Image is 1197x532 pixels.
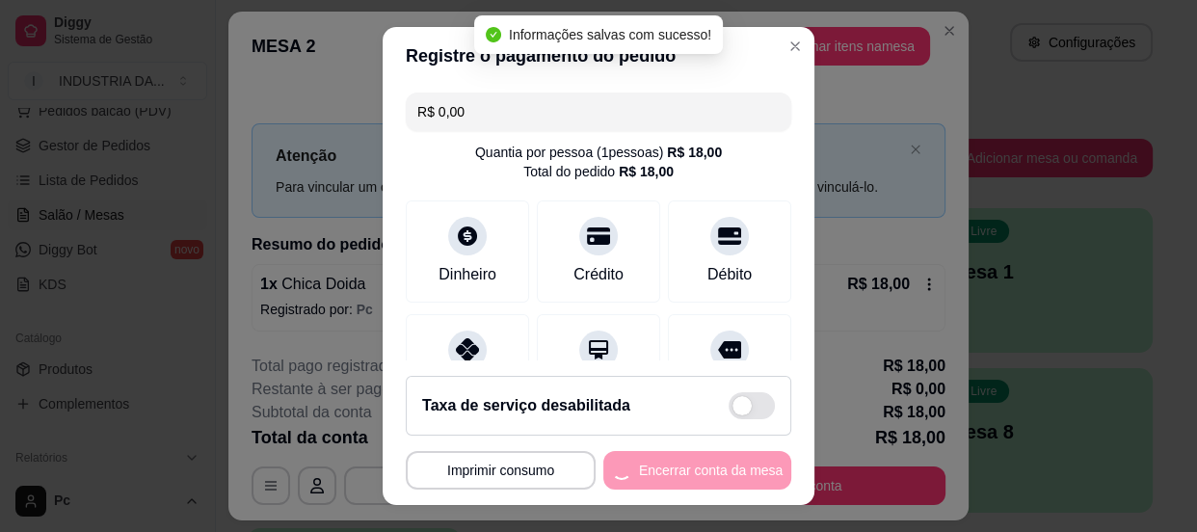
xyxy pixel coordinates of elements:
div: Quantia por pessoa ( 1 pessoas) [475,143,722,162]
h2: Taxa de serviço desabilitada [422,394,630,417]
span: check-circle [486,27,501,42]
input: Ex.: hambúrguer de cordeiro [417,93,780,131]
header: Registre o pagamento do pedido [383,27,814,85]
div: R$ 18,00 [667,143,722,162]
div: R$ 18,00 [619,162,674,181]
span: Informações salvas com sucesso! [509,27,711,42]
div: Débito [707,263,752,286]
button: Imprimir consumo [406,451,596,490]
div: Crédito [573,263,624,286]
div: Total do pedido [523,162,674,181]
div: Dinheiro [439,263,496,286]
button: Close [780,31,811,62]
